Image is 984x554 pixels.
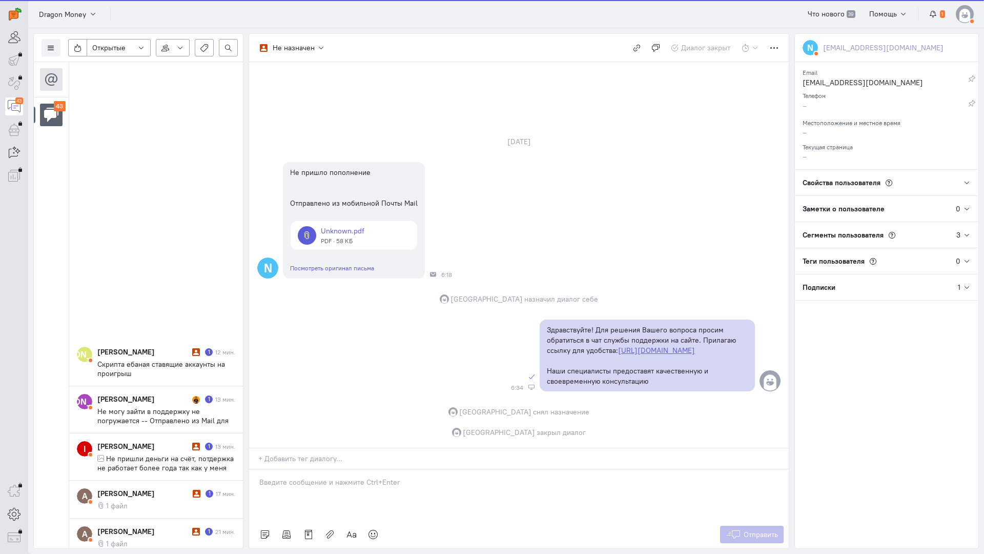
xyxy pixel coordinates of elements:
div: Почта [430,271,436,278]
div: Подписки [795,274,958,300]
button: 1 [924,5,951,23]
text: [PERSON_NAME] [51,396,118,407]
div: [PERSON_NAME] [97,526,190,537]
span: – [803,128,807,137]
text: A [82,490,88,501]
div: Есть неотвеченное сообщение пользователя [205,395,213,403]
div: Не пришло пополнение Отправлено из мобильной Почты Mail [290,167,418,208]
button: Не назначен [254,39,331,56]
text: I [84,443,86,454]
a: Что нового 39 [802,5,861,23]
div: 43 [15,97,23,104]
span: 6:34 [511,384,523,391]
div: [PERSON_NAME] [97,347,190,357]
button: Открытые [87,39,151,56]
text: [PERSON_NAME] [51,349,118,360]
p: Здравствуйте! Для решения Вашего вопроса просим обратиться в чат службы поддержки на сайте. Прила... [547,325,748,355]
a: Посмотреть оригинал письма [290,264,374,272]
div: Есть неотвеченное сообщение пользователя [206,490,213,498]
span: Свойства пользователя [803,178,880,187]
i: Диалог не разобран [192,443,200,450]
img: default-v4.png [956,5,974,23]
span: Скрипта ебаная ставящие аккаунты на проигрыш [97,360,225,378]
small: Email [803,66,817,76]
div: [PERSON_NAME] [97,488,190,499]
button: Помощь [864,5,913,23]
span: – [803,152,807,161]
button: Dragon Money [33,5,102,23]
span: [GEOGRAPHIC_DATA] [463,427,535,438]
span: 39 [847,10,855,18]
a: [URL][DOMAIN_NAME] [618,346,695,355]
span: Помощь [869,9,897,18]
div: [PERSON_NAME] [97,441,190,451]
div: 13 мин. [215,442,235,451]
div: [EMAIL_ADDRESS][DOMAIN_NAME] [803,77,968,90]
span: Теги пользователя [803,256,865,266]
div: Заметки о пользователе [795,196,956,222]
span: назначил диалог себе [524,294,598,304]
span: [GEOGRAPHIC_DATA] [459,407,531,417]
button: Диалог закрыт [665,39,736,56]
span: Dragon Money [39,9,86,19]
span: снял назначение [533,407,589,417]
div: Есть неотвеченное сообщение пользователя [205,348,213,356]
span: 1 файл [106,539,128,548]
div: 3 [956,230,960,240]
div: Не назначен [273,43,315,53]
div: Местоположение и местное время [803,116,971,127]
span: Отправить [744,530,778,539]
span: Не могу зайти в поддержку не погружается -- Отправлено из Mail для Android [DATE] 22:37 +05:00 от... [97,407,229,462]
div: Веб-панель [528,384,535,390]
span: Не пришли деньги на счёт, потдержка не работает более года так как у меня ограничение провайдера.... [97,454,234,491]
span: [GEOGRAPHIC_DATA] [450,294,523,304]
div: [EMAIL_ADDRESS][DOMAIN_NAME] [823,43,944,53]
div: 0 [956,256,960,266]
div: Есть неотвеченное сообщение пользователя [205,528,213,536]
div: 43 [54,101,66,112]
img: carrot-quest.svg [9,8,22,21]
text: N [264,261,272,275]
div: Текущая страница [803,140,971,151]
text: N [807,42,813,53]
span: 1 [940,10,945,18]
button: Отправить [720,526,784,543]
i: Диалог не разобран [192,348,200,356]
div: Есть неотвеченное сообщение пользователя [205,443,213,450]
span: 1 файл [106,501,128,510]
p: Наши специалисты предоставят качественную и своевременную консультацию [547,366,748,386]
text: A [82,528,88,539]
div: 17 мин. [216,489,235,498]
small: Телефон [803,89,826,100]
div: [DATE] [496,134,542,149]
div: 0 [956,204,960,214]
a: 43 [5,97,23,115]
span: Открытые [92,43,126,53]
div: 1 [958,282,960,292]
div: 12 мин. [215,348,235,357]
div: 21 мин. [215,527,235,536]
span: Что нового [808,9,845,18]
i: Диалог не разобран [192,528,200,536]
span: 6:18 [441,271,452,279]
span: закрыл диалог [537,427,586,438]
div: [PERSON_NAME] [97,394,190,404]
span: Диалог закрыт [681,43,730,52]
img: Адриана [192,396,200,404]
div: 13 мин. [215,395,235,404]
i: Диалог не разобран [193,490,200,498]
span: Сегменты пользователя [803,230,884,240]
div: – [803,101,968,113]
